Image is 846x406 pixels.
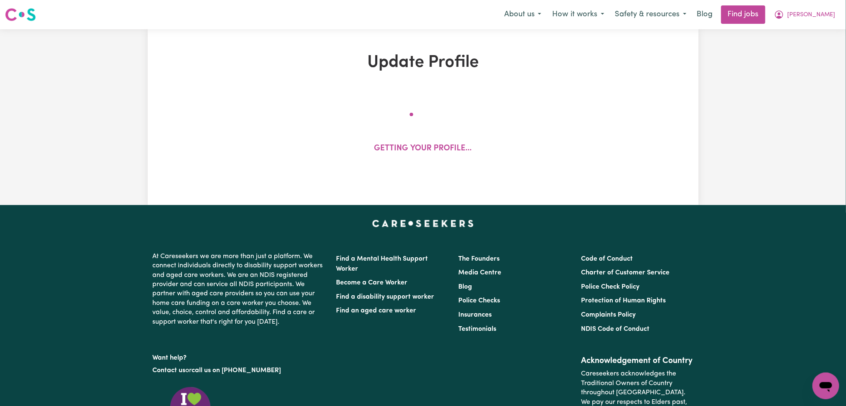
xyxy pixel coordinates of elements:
h1: Update Profile [245,53,602,73]
a: Protection of Human Rights [581,297,666,304]
a: Find a Mental Health Support Worker [336,256,428,272]
a: Testimonials [459,326,497,332]
a: Contact us [153,367,186,374]
a: NDIS Code of Conduct [581,326,649,332]
img: Careseekers logo [5,7,36,22]
h2: Acknowledgement of Country [581,356,693,366]
a: Police Checks [459,297,500,304]
p: Want help? [153,350,326,363]
button: How it works [547,6,610,23]
a: Charter of Customer Service [581,269,669,276]
a: Media Centre [459,269,502,276]
a: Find a disability support worker [336,294,434,300]
button: About us [499,6,547,23]
iframe: Button to launch messaging window [813,373,839,399]
a: Police Check Policy [581,284,639,290]
a: Insurances [459,312,492,318]
a: Find jobs [721,5,765,24]
a: Complaints Policy [581,312,636,318]
a: call us on [PHONE_NUMBER] [192,367,281,374]
a: The Founders [459,256,500,262]
a: Code of Conduct [581,256,633,262]
a: Find an aged care worker [336,307,417,314]
a: Careseekers home page [372,220,474,227]
button: My Account [769,6,841,23]
a: Become a Care Worker [336,279,408,286]
a: Careseekers logo [5,5,36,24]
a: Blog [459,284,472,290]
p: Getting your profile... [374,143,472,155]
span: [PERSON_NAME] [788,10,836,20]
a: Blog [692,5,718,24]
p: or [153,363,326,378]
button: Safety & resources [610,6,692,23]
p: At Careseekers we are more than just a platform. We connect individuals directly to disability su... [153,249,326,330]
